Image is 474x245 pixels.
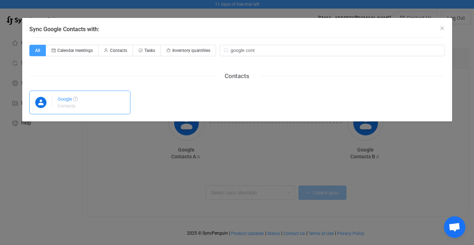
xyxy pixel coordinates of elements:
[439,25,445,32] button: Close
[220,45,445,56] input: Search
[58,104,77,108] div: Contacts
[58,97,78,104] div: Google
[444,216,465,238] a: Open chat
[29,26,99,33] span: Sync Google Contacts with:
[214,71,260,82] div: Contacts
[30,96,52,109] img: google-contacts.png
[22,18,452,121] div: Sync Google Contacts with:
